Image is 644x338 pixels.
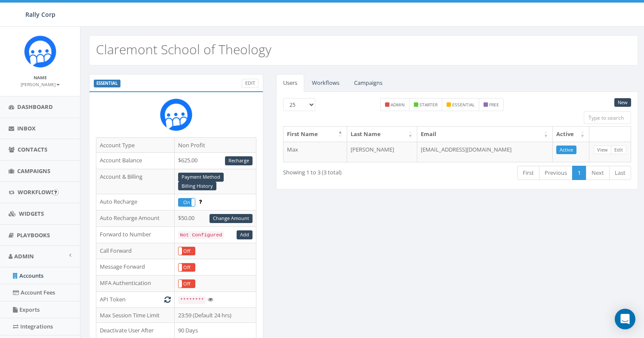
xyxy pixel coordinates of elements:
span: Contacts [18,146,47,153]
code: Not Configured [178,231,224,239]
input: Type to search [584,111,631,124]
label: On [179,198,195,207]
td: $50.00 [175,211,256,227]
td: Account Balance [96,153,175,169]
small: essential [452,102,475,108]
td: Forward to Number [96,226,175,243]
div: OnOff [178,247,195,256]
a: Active [556,146,576,155]
i: Generate New Token [164,297,171,302]
span: Campaigns [17,167,50,175]
td: $625.00 [175,153,256,169]
td: Call Forward [96,243,175,259]
span: Enable to prevent campaign failure. [199,198,202,205]
th: Last Name: activate to sort column ascending [347,127,417,142]
td: Auto Recharge Amount [96,211,175,227]
td: Auto Recharge [96,194,175,211]
td: Non Profit [175,137,256,153]
a: New [614,98,631,107]
td: Max Session Time Limit [96,307,175,323]
a: Previous [539,166,573,180]
label: ESSENTIAL [94,80,120,87]
img: Icon_1.png [24,35,56,68]
a: First [517,166,539,180]
td: [PERSON_NAME] [347,142,417,162]
small: [PERSON_NAME] [21,81,60,87]
small: Name [34,74,47,81]
span: Rally Corp [25,10,55,19]
a: 1 [572,166,586,180]
span: Playbooks [17,231,50,239]
a: Users [276,74,304,92]
div: Open Intercom Messenger [615,309,635,329]
th: Email: activate to sort column ascending [417,127,553,142]
input: Submit [52,189,59,195]
td: Account & Billing [96,169,175,194]
a: Edit [611,146,626,155]
div: OnOff [178,263,195,272]
h2: Claremont School of Theology [96,42,271,56]
td: Message Forward [96,259,175,276]
span: Admin [14,252,34,260]
span: Inbox [17,124,36,132]
a: Campaigns [347,74,389,92]
a: Change Amount [210,214,253,223]
a: [PERSON_NAME] [21,80,60,88]
small: free [489,102,499,108]
label: Off [179,247,195,255]
a: Payment Method [178,173,224,182]
small: admin [391,102,405,108]
td: Account Type [96,137,175,153]
td: 23:59 (Default 24 hrs) [175,307,256,323]
span: Widgets [19,210,44,217]
th: First Name: activate to sort column descending [283,127,347,142]
a: Billing History [178,182,216,191]
a: Recharge [225,156,253,165]
small: starter [419,102,438,108]
img: Rally_Corp_Icon.png [160,99,192,131]
span: Dashboard [17,103,53,111]
th: Active: activate to sort column ascending [553,127,589,142]
div: OnOff [178,198,195,207]
td: Max [283,142,347,162]
div: Showing 1 to 3 (3 total) [283,165,420,177]
a: Add [237,230,253,239]
td: API Token [96,292,175,308]
td: MFA Authentication [96,276,175,292]
a: Workflows [305,74,346,92]
td: [EMAIL_ADDRESS][DOMAIN_NAME] [417,142,553,162]
a: Edit [242,79,259,88]
div: OnOff [178,279,195,288]
a: View [594,146,611,155]
span: Workflows [18,188,54,196]
a: Next [586,166,610,180]
a: Last [609,166,631,180]
label: Off [179,264,195,272]
label: Off [179,280,195,288]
